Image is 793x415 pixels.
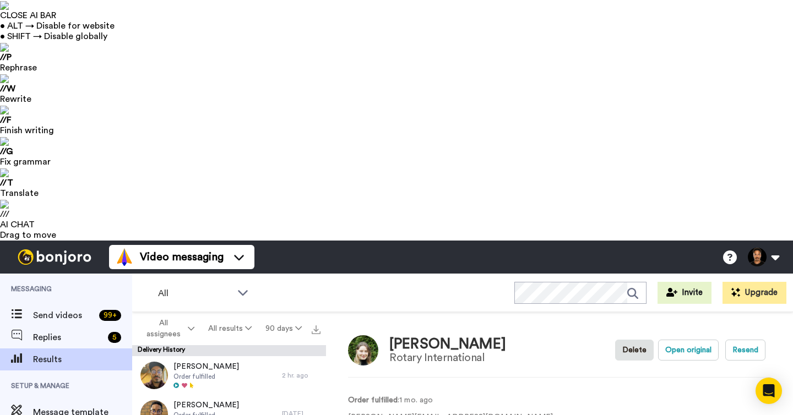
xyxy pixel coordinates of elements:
span: Results [33,353,132,366]
img: Image of Alicia Barabasch [348,335,378,365]
span: All [158,287,232,300]
button: 90 days [258,319,308,338]
div: [PERSON_NAME] [389,336,506,352]
button: Upgrade [723,282,786,304]
button: Export all results that match these filters now. [308,320,324,337]
span: Order fulfilled [173,372,239,381]
p: : 1 mo. ago [348,395,553,406]
div: 5 [108,332,121,343]
button: All results [202,319,259,338]
span: All assignees [141,318,186,340]
div: 99 + [99,310,121,321]
a: [PERSON_NAME]Order fulfilled2 hr. ago [132,356,326,395]
button: All assignees [134,313,202,344]
span: Video messaging [140,249,224,265]
span: [PERSON_NAME] [173,400,239,411]
img: bj-logo-header-white.svg [13,249,96,265]
div: Open Intercom Messenger [756,378,782,404]
div: Rotary International [389,352,506,364]
div: 2 hr. ago [282,371,321,380]
button: Open original [658,340,719,361]
button: Resend [725,340,765,361]
button: Invite [658,282,711,304]
span: Send videos [33,309,95,322]
div: Delivery History [132,345,326,356]
span: Replies [33,331,104,344]
img: export.svg [312,325,321,334]
img: vm-color.svg [116,248,133,266]
span: [PERSON_NAME] [173,361,239,372]
img: 46a573b8-5e22-4612-b05c-153f702b708e-thumb.jpg [140,362,168,389]
button: Delete [615,340,654,361]
strong: Order fulfilled [348,396,398,404]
